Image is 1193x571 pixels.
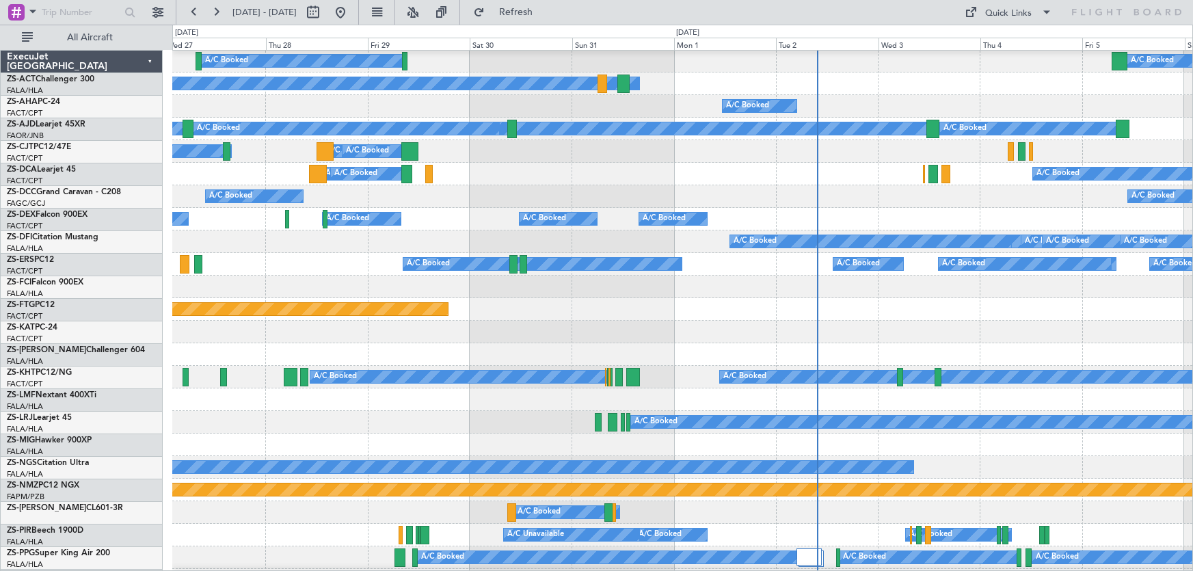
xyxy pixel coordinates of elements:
[7,188,121,196] a: ZS-DCCGrand Caravan - C208
[7,459,89,467] a: ZS-NGSCitation Ultra
[7,211,88,219] a: ZS-DEXFalcon 900EX
[7,153,42,163] a: FACT/CPT
[368,38,470,50] div: Fri 29
[7,278,31,287] span: ZS-FCI
[7,559,43,570] a: FALA/HLA
[7,311,42,321] a: FACT/CPT
[7,256,54,264] a: ZS-ERSPC12
[879,38,980,50] div: Wed 3
[7,414,33,422] span: ZS-LRJ
[523,209,566,229] div: A/C Booked
[197,118,240,139] div: A/C Booked
[7,379,42,389] a: FACT/CPT
[518,502,561,522] div: A/C Booked
[7,369,72,377] a: ZS-KHTPC12/NG
[674,38,776,50] div: Mon 1
[421,547,464,568] div: A/C Booked
[7,233,98,241] a: ZS-DFICitation Mustang
[7,459,37,467] span: ZS-NGS
[7,143,71,151] a: ZS-CJTPC12/47E
[723,367,766,387] div: A/C Booked
[1025,231,1068,252] div: A/C Booked
[7,401,43,412] a: FALA/HLA
[734,231,777,252] div: A/C Booked
[7,492,44,502] a: FAPM/PZB
[7,527,31,535] span: ZS-PIR
[7,346,86,354] span: ZS-[PERSON_NAME]
[7,256,34,264] span: ZS-ERS
[7,266,42,276] a: FACT/CPT
[7,436,92,444] a: ZS-MIGHawker 900XP
[7,211,36,219] span: ZS-DEX
[7,323,35,332] span: ZS-KAT
[7,549,35,557] span: ZS-PPG
[726,96,769,116] div: A/C Booked
[7,221,42,231] a: FACT/CPT
[7,334,42,344] a: FACT/CPT
[7,391,36,399] span: ZS-LMF
[7,198,45,209] a: FAGC/GCJ
[837,254,880,274] div: A/C Booked
[314,367,357,387] div: A/C Booked
[1131,186,1175,207] div: A/C Booked
[407,254,450,274] div: A/C Booked
[232,6,297,18] span: [DATE] - [DATE]
[15,27,148,49] button: All Aircraft
[7,176,42,186] a: FACT/CPT
[1131,51,1174,71] div: A/C Booked
[7,98,38,106] span: ZS-AHA
[909,524,952,545] div: A/C Booked
[7,108,42,118] a: FACT/CPT
[7,323,57,332] a: ZS-KATPC-24
[175,27,198,39] div: [DATE]
[36,33,144,42] span: All Aircraft
[7,436,35,444] span: ZS-MIG
[42,2,120,23] input: Trip Number
[7,75,94,83] a: ZS-ACTChallenger 300
[7,447,43,457] a: FALA/HLA
[958,1,1059,23] button: Quick Links
[643,209,686,229] div: A/C Booked
[487,8,545,17] span: Refresh
[985,7,1032,21] div: Quick Links
[843,547,886,568] div: A/C Booked
[7,481,79,490] a: ZS-NMZPC12 NGX
[980,38,1082,50] div: Thu 4
[7,504,86,512] span: ZS-[PERSON_NAME]
[1036,547,1079,568] div: A/C Booked
[266,38,368,50] div: Thu 28
[7,504,123,512] a: ZS-[PERSON_NAME]CL601-3R
[1036,163,1080,184] div: A/C Booked
[639,524,682,545] div: A/C Booked
[7,278,83,287] a: ZS-FCIFalcon 900EX
[7,469,43,479] a: FALA/HLA
[7,98,60,106] a: ZS-AHAPC-24
[7,143,33,151] span: ZS-CJT
[7,369,36,377] span: ZS-KHT
[676,27,699,39] div: [DATE]
[943,118,987,139] div: A/C Booked
[7,414,72,422] a: ZS-LRJLearjet 45
[7,85,43,96] a: FALA/HLA
[942,254,985,274] div: A/C Booked
[7,243,43,254] a: FALA/HLA
[7,481,38,490] span: ZS-NMZ
[7,549,110,557] a: ZS-PPGSuper King Air 200
[7,301,55,309] a: ZS-FTGPC12
[209,186,252,207] div: A/C Booked
[7,301,35,309] span: ZS-FTG
[326,209,369,229] div: A/C Booked
[7,120,85,129] a: ZS-AJDLearjet 45XR
[7,131,44,141] a: FAOR/JNB
[7,346,145,354] a: ZS-[PERSON_NAME]Challenger 604
[470,38,572,50] div: Sat 30
[7,527,83,535] a: ZS-PIRBeech 1900D
[164,38,266,50] div: Wed 27
[7,188,36,196] span: ZS-DCC
[7,120,36,129] span: ZS-AJD
[346,141,389,161] div: A/C Booked
[507,524,564,545] div: A/C Unavailable
[634,412,678,432] div: A/C Booked
[7,233,32,241] span: ZS-DFI
[7,391,96,399] a: ZS-LMFNextant 400XTi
